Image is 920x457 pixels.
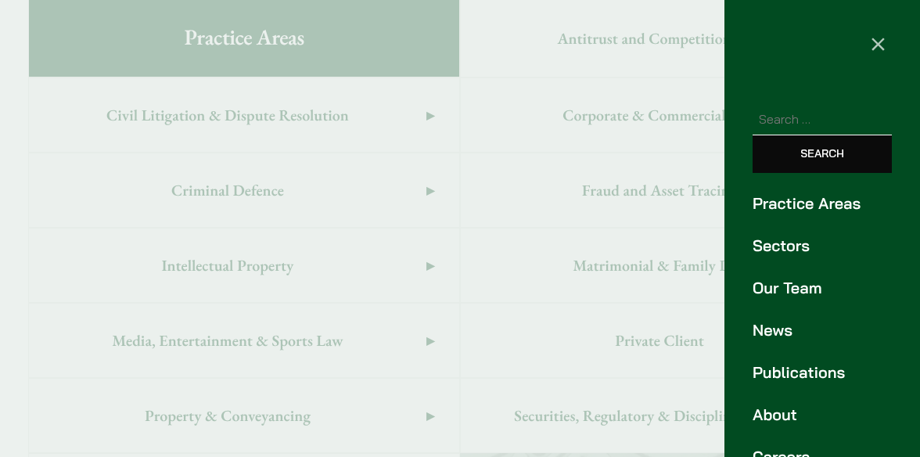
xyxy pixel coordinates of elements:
a: Our Team [753,276,892,300]
a: About [753,403,892,426]
input: Search [753,135,892,173]
a: Practice Areas [753,192,892,215]
input: Search for: [753,103,892,135]
a: News [753,318,892,342]
span: × [870,27,886,58]
a: Sectors [753,234,892,257]
a: Publications [753,361,892,384]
